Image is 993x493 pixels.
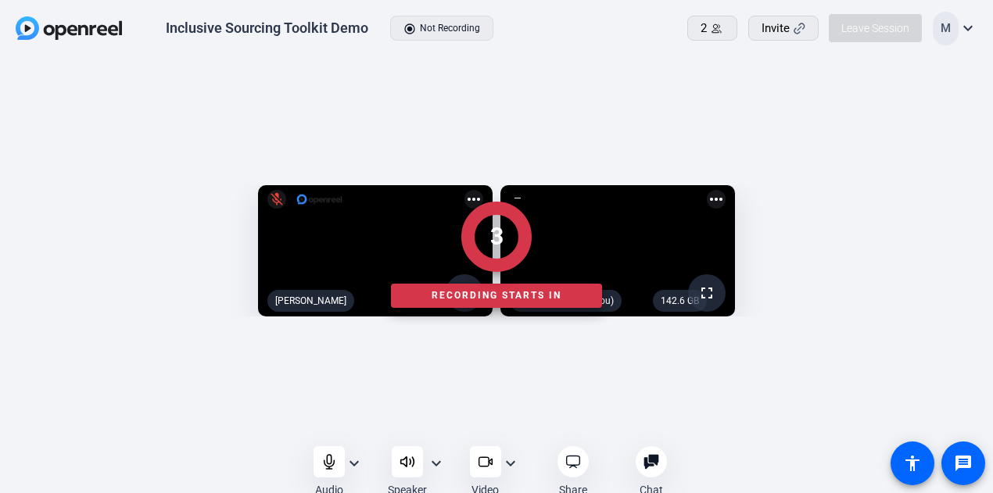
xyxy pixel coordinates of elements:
[490,219,504,254] div: 3
[16,16,122,40] img: OpenReel logo
[748,16,819,41] button: Invite
[959,19,977,38] mat-icon: expand_more
[701,20,707,38] span: 2
[954,454,973,473] mat-icon: message
[903,454,922,473] mat-icon: accessibility
[687,16,737,41] button: 2
[166,19,368,38] div: Inclusive Sourcing Toolkit Demo
[933,12,959,45] div: M
[762,20,790,38] span: Invite
[391,284,602,308] div: Recording starts in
